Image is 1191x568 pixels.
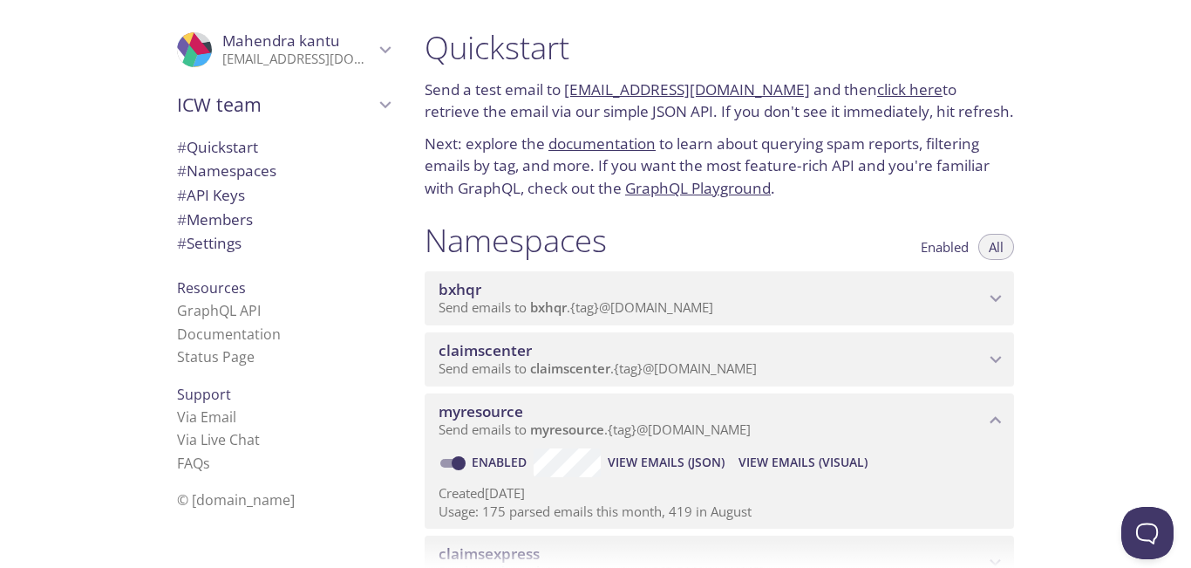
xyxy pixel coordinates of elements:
p: Usage: 175 parsed emails this month, 419 in August [439,503,1000,521]
div: Quickstart [163,135,404,160]
iframe: Help Scout Beacon - Open [1121,507,1174,559]
div: Namespaces [163,159,404,183]
span: s [203,454,210,473]
div: Mahendra kantu [163,21,404,79]
span: bxhqr [439,279,481,299]
span: View Emails (JSON) [608,452,725,473]
span: claimscenter [530,359,610,377]
span: Send emails to . {tag} @[DOMAIN_NAME] [439,298,713,316]
span: Send emails to . {tag} @[DOMAIN_NAME] [439,421,751,438]
span: claimscenter [439,340,532,360]
p: Next: explore the to learn about querying spam reports, filtering emails by tag, and more. If you... [425,133,1014,200]
p: Created [DATE] [439,484,1000,503]
span: Settings [177,233,242,253]
div: ICW team [163,82,404,127]
span: # [177,161,187,181]
div: bxhqr namespace [425,271,1014,325]
button: All [978,234,1014,260]
span: myresource [530,421,604,438]
a: Documentation [177,325,281,344]
p: [EMAIL_ADDRESS][DOMAIN_NAME] [222,51,374,68]
a: Status Page [177,347,255,366]
div: API Keys [163,183,404,208]
span: # [177,209,187,229]
span: bxhqr [530,298,567,316]
span: # [177,233,187,253]
span: View Emails (Visual) [738,452,868,473]
span: myresource [439,401,523,421]
span: ICW team [177,92,374,117]
p: Send a test email to and then to retrieve the email via our simple JSON API. If you don't see it ... [425,79,1014,123]
span: Members [177,209,253,229]
a: documentation [548,133,656,154]
span: Mahendra kantu [222,31,340,51]
a: Via Email [177,407,236,427]
a: [EMAIL_ADDRESS][DOMAIN_NAME] [564,79,810,99]
span: # [177,185,187,205]
h1: Namespaces [425,221,607,260]
a: Enabled [469,454,534,470]
h1: Quickstart [425,28,1014,67]
a: click here [877,79,943,99]
button: View Emails (Visual) [732,448,875,476]
span: Quickstart [177,137,258,157]
span: Support [177,385,231,404]
span: API Keys [177,185,245,205]
button: View Emails (JSON) [601,448,732,476]
div: claimscenter namespace [425,332,1014,387]
span: # [177,137,187,157]
span: Resources [177,278,246,298]
span: Send emails to . {tag} @[DOMAIN_NAME] [439,359,757,377]
a: FAQ [177,454,210,473]
div: myresource namespace [425,393,1014,448]
div: Team Settings [163,231,404,256]
div: Members [163,208,404,232]
a: Via Live Chat [177,430,260,449]
a: GraphQL Playground [625,178,771,198]
button: Enabled [910,234,979,260]
span: © [DOMAIN_NAME] [177,490,295,510]
span: Namespaces [177,161,276,181]
a: GraphQL API [177,301,261,320]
